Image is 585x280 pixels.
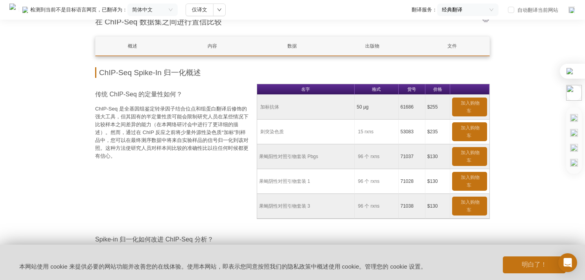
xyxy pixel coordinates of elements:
a: 加入购物车 [452,172,487,191]
huiyi-custom-tag: 数据 [287,43,297,49]
huiyi-custom-tag: 96 个 rxns [358,154,380,159]
td: 71028 [399,169,425,194]
huiyi-custom-tag: Spike-in 归一化如何改进 ChIP-Seq 分析？ [95,236,213,243]
huiyi-custom-tag: 内容 [208,43,217,49]
huiyi-custom-tag: 明白了！ [522,261,547,268]
td: 53083 [399,120,425,144]
td: $130 [425,169,450,194]
a: 出版物 [335,37,409,55]
huiyi-custom-tag: 果蝇阳性对照引物套装 Pbgs [259,154,318,159]
a: 加入购物车 [452,147,487,166]
a: 文件 [415,37,489,55]
huiyi-custom-tag: 加入购物车 [461,150,480,163]
a: 概述 [96,37,169,55]
huiyi-custom-tag: ChIP-Seq 是全基因组鉴定转录因子结合位点和组蛋白翻译后修饰的强大工具，但其固有的半定量性质可能会限制研究人员在某些情况下比较样本之间差异的能力（在本网络研讨会中进行了更详细的描述）。然而... [95,106,248,159]
td: $130 [425,194,450,219]
huiyi-custom-tag: 加入购物车 [461,175,480,188]
huiyi-custom-tag: 格式 [372,87,381,92]
td: 71037 [399,144,425,169]
td: 50 µg [355,95,398,120]
td: 61686 [399,95,425,120]
huiyi-custom-tag: 货号 [407,87,416,92]
td: $235 [425,120,450,144]
td: $130 [425,144,450,169]
huiyi-custom-tag: 15 rxns [358,129,373,134]
a: 内容 [175,37,249,55]
huiyi-custom-tag: 加入购物车 [461,199,480,213]
td: $255 [425,95,450,120]
huiyi-custom-tag: 加入购物车 [461,125,480,138]
huiyi-custom-tag: 传统 ChIP-Seq 的定量性如何？ [95,91,182,98]
huiyi-custom-tag: 果蝇阴性对照引物套装 1 [259,179,310,184]
huiyi-custom-tag: ChIP-Seq Spike-In 归一化概述 [99,68,201,77]
a: 加入购物车 [452,98,487,116]
huiyi-custom-tag: 名字 [301,87,310,92]
a: 加入购物车 [452,197,487,216]
huiyi-custom-tag: 96 个 rxns [358,203,380,209]
huiyi-custom-tag: 96 个 rxns [358,179,380,184]
huiyi-custom-tag: 加标抗体 [260,104,279,110]
huiyi-custom-tag: 刺突染色质 [260,129,284,134]
huiyi-custom-tag: 文件 [447,43,457,49]
huiyi-custom-tag: 出版物 [365,43,379,49]
huiyi-custom-tag: 加入购物车 [461,100,480,114]
huiyi-custom-tag: 本网站使用 cookie 来提供必要的网站功能并改善您的在线体验。使用本网站，即表示您同意按照我们的隐私政策中概述使用 cookie。管理您的 cookie 设置。 [19,263,427,270]
button: 明白了！ [503,256,566,273]
td: 71038 [399,194,425,219]
div: Open Intercom Messenger [558,253,577,272]
a: 加入购物车 [452,122,487,141]
huiyi-custom-tag: 在 ChIP-Seq 数据集之间进行置信比较 [95,18,222,26]
huiyi-custom-tag: 概述 [128,43,137,49]
huiyi-custom-tag: 价格 [433,87,442,92]
a: 数据 [255,37,329,55]
huiyi-custom-tag: 果蝇阴性对照引物套装 3 [259,203,310,209]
